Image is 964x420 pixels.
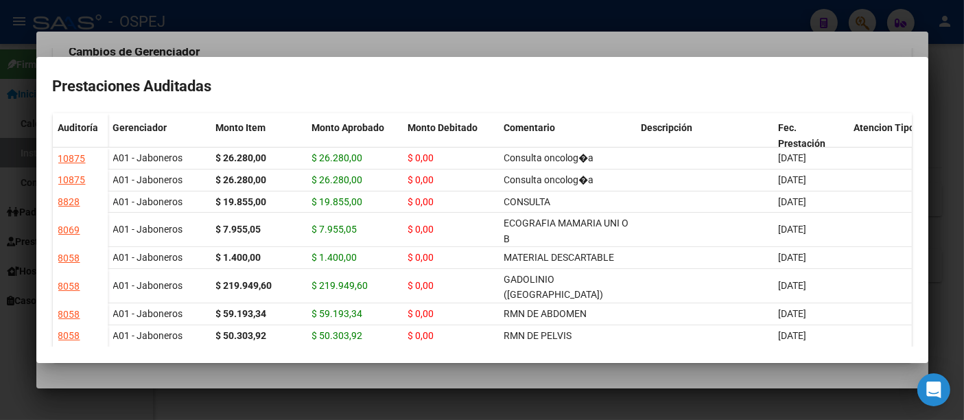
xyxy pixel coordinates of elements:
datatable-header-cell: Atencion Tipo [849,113,924,171]
strong: $ 19.855,00 [216,196,267,207]
div: 10875 [58,151,86,167]
span: [DATE] [779,330,807,341]
div: 8058 [58,328,80,344]
span: A01 - Jaboneros [113,224,183,235]
span: A01 - Jaboneros [113,330,183,341]
span: $ 26.280,00 [312,152,363,163]
span: A01 - Jaboneros [113,196,183,207]
span: $ 0,00 [408,174,434,185]
span: Consulta oncolog�a [504,174,594,185]
datatable-header-cell: Descripción [636,113,773,171]
datatable-header-cell: Gerenciador [108,113,211,171]
datatable-header-cell: Monto Item [211,113,307,171]
strong: $ 59.193,34 [216,308,267,319]
datatable-header-cell: Fec. Prestación [773,113,849,171]
span: Comentario [504,122,556,133]
div: Open Intercom Messenger [917,373,950,406]
span: Descripción [642,122,693,133]
span: $ 219.949,60 [312,280,368,291]
span: $ 50.303,92 [312,330,363,341]
span: [DATE] [779,280,807,291]
span: MATERIAL DESCARTABLE [504,252,615,263]
span: A01 - Jaboneros [113,252,183,263]
span: Auditoría [58,122,99,133]
span: $ 0,00 [408,280,434,291]
span: [DATE] [779,152,807,163]
span: A01 - Jaboneros [113,280,183,291]
h2: Prestaciones Auditadas [53,73,912,100]
strong: $ 26.280,00 [216,174,267,185]
strong: $ 219.949,60 [216,280,272,291]
span: $ 19.855,00 [312,196,363,207]
span: RMN DE PELVIS [504,330,572,341]
span: GADOLINIO ([GEOGRAPHIC_DATA]) [504,274,604,301]
span: ECOGRAFIA MAMARIA UNI O B [504,218,629,244]
strong: $ 26.280,00 [216,152,267,163]
span: $ 59.193,34 [312,308,363,319]
span: [DATE] [779,174,807,185]
span: [DATE] [779,196,807,207]
span: $ 0,00 [408,224,434,235]
span: Monto Debitado [408,122,478,133]
span: Atencion Tipo [854,122,915,133]
span: $ 0,00 [408,330,434,341]
datatable-header-cell: Comentario [499,113,636,171]
span: CONSULTA [504,196,551,207]
div: 8058 [58,250,80,266]
span: [DATE] [779,224,807,235]
span: [DATE] [779,252,807,263]
strong: $ 7.955,05 [216,224,261,235]
span: Monto Item [216,122,266,133]
span: A01 - Jaboneros [113,152,183,163]
span: $ 1.400,00 [312,252,357,263]
span: $ 7.955,05 [312,224,357,235]
strong: $ 1.400,00 [216,252,261,263]
strong: $ 50.303,92 [216,330,267,341]
span: $ 26.280,00 [312,174,363,185]
datatable-header-cell: Monto Debitado [403,113,499,171]
div: 8069 [58,222,80,238]
div: 8058 [58,307,80,323]
span: RMN DE ABDOMEN [504,308,587,319]
span: Monto Aprobado [312,122,385,133]
span: A01 - Jaboneros [113,308,183,319]
span: [DATE] [779,308,807,319]
div: 8828 [58,194,80,210]
div: 8058 [58,279,80,294]
span: $ 0,00 [408,308,434,319]
span: A01 - Jaboneros [113,174,183,185]
span: $ 0,00 [408,196,434,207]
span: $ 0,00 [408,152,434,163]
datatable-header-cell: Auditoría [53,113,108,171]
span: Gerenciador [113,122,167,133]
div: 10875 [58,172,86,188]
span: Fec. Prestación [779,122,826,149]
span: $ 0,00 [408,252,434,263]
datatable-header-cell: Monto Aprobado [307,113,403,171]
span: Consulta oncolog�a [504,152,594,163]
